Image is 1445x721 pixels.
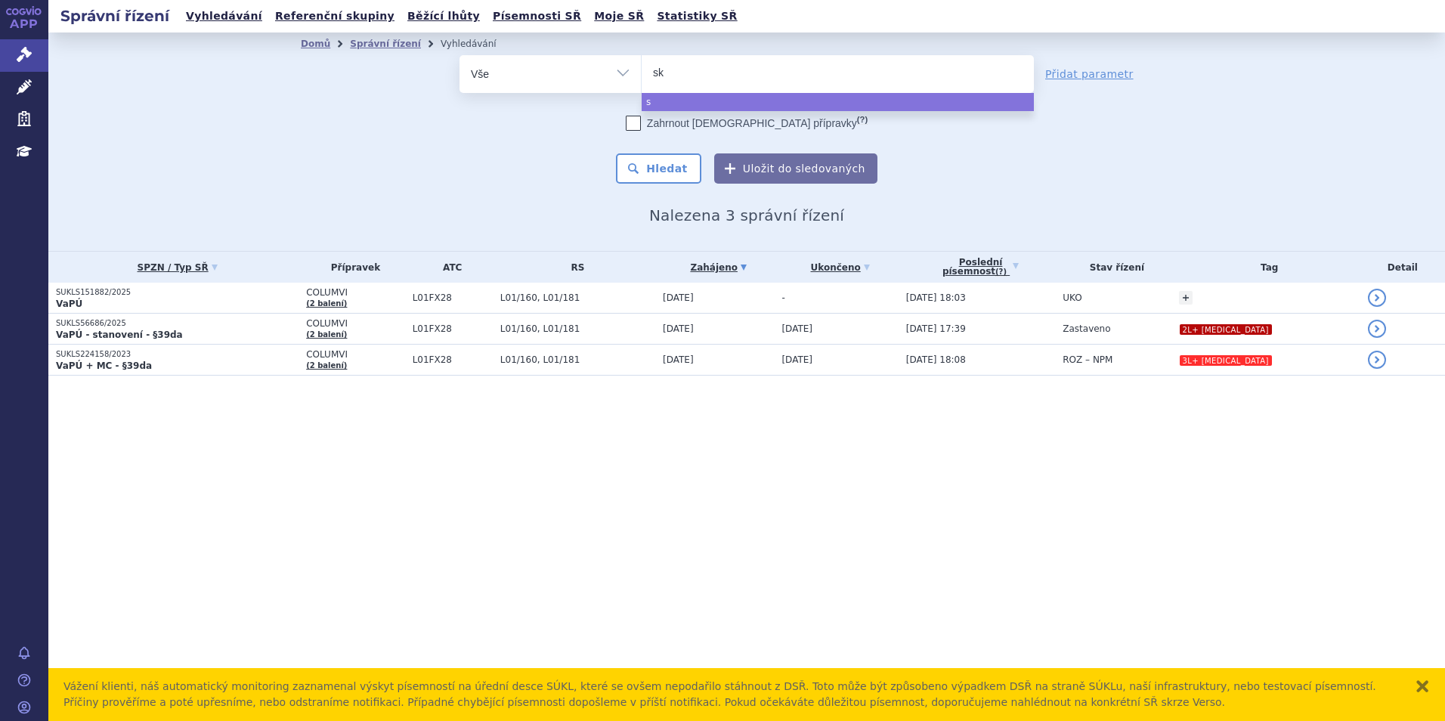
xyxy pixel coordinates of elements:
span: UKO [1063,292,1081,303]
span: [DATE] [663,323,694,334]
th: ATC [405,252,493,283]
i: 3L+ [MEDICAL_DATA] [1180,355,1272,366]
a: (2 balení) [306,299,347,308]
a: Ukončeno [781,257,898,278]
a: Vyhledávání [181,6,267,26]
th: Detail [1360,252,1445,283]
abbr: (?) [857,115,868,125]
th: RS [493,252,655,283]
a: (2 balení) [306,330,347,339]
span: [DATE] [663,354,694,365]
button: Hledat [616,153,701,184]
li: Vyhledávání [441,32,516,55]
strong: VaPÚ [56,299,82,309]
span: [DATE] [663,292,694,303]
a: Poslednípísemnost(?) [906,252,1055,283]
span: L01/160, L01/181 [500,292,655,303]
span: [DATE] [781,354,812,365]
abbr: (?) [995,268,1007,277]
span: Zastaveno [1063,323,1110,334]
th: Přípravek [299,252,404,283]
a: (2 balení) [306,361,347,370]
th: Stav řízení [1055,252,1171,283]
h2: Správní řízení [48,5,181,26]
a: Přidat parametr [1045,67,1134,82]
a: Běžící lhůty [403,6,484,26]
span: COLUMVI [306,318,404,329]
span: [DATE] 18:08 [906,354,966,365]
a: Domů [301,39,330,49]
span: L01FX28 [413,323,493,334]
label: Zahrnout [DEMOGRAPHIC_DATA] přípravky [626,116,868,131]
a: Referenční skupiny [271,6,399,26]
a: Moje SŘ [589,6,648,26]
span: [DATE] 17:39 [906,323,966,334]
span: L01/160, L01/181 [500,323,655,334]
a: + [1179,291,1193,305]
a: Statistiky SŘ [652,6,741,26]
th: Tag [1171,252,1360,283]
span: [DATE] [781,323,812,334]
strong: VaPÚ + MC - §39da [56,360,152,371]
span: ROZ – NPM [1063,354,1112,365]
a: detail [1368,289,1386,307]
div: Vážení klienti, náš automatický monitoring zaznamenal výskyt písemností na úřední desce SÚKL, kte... [63,679,1400,710]
a: Správní řízení [350,39,421,49]
span: COLUMVI [306,349,404,360]
span: L01FX28 [413,354,493,365]
a: detail [1368,320,1386,338]
p: SUKLS56686/2025 [56,318,299,329]
a: Zahájeno [663,257,774,278]
p: SUKLS151882/2025 [56,287,299,298]
span: COLUMVI [306,287,404,298]
span: L01FX28 [413,292,493,303]
span: [DATE] 18:03 [906,292,966,303]
span: - [781,292,784,303]
span: Nalezena 3 správní řízení [649,206,844,224]
button: zavřít [1415,679,1430,694]
button: Uložit do sledovaných [714,153,877,184]
strong: VaPÚ - stanovení - §39da [56,330,183,340]
span: L01/160, L01/181 [500,354,655,365]
i: 2L+ [MEDICAL_DATA] [1180,324,1272,335]
a: Písemnosti SŘ [488,6,586,26]
a: detail [1368,351,1386,369]
li: s [642,93,1034,111]
p: SUKLS224158/2023 [56,349,299,360]
a: SPZN / Typ SŘ [56,257,299,278]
